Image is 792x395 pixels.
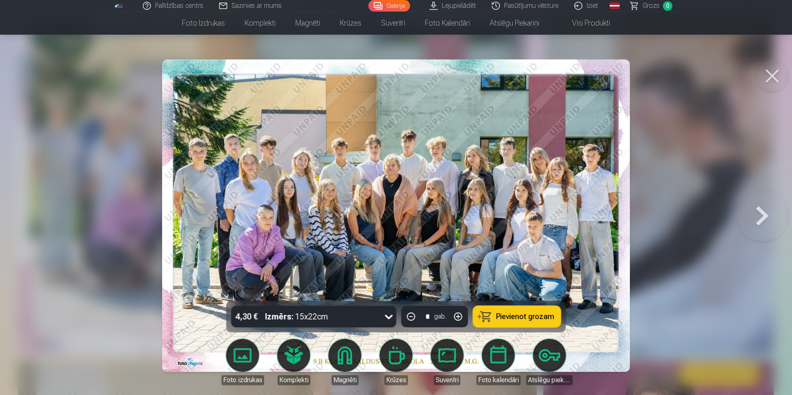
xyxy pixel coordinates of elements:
div: Magnēti [332,375,358,385]
a: Visi produkti [549,12,620,35]
div: Foto kalendāri [476,375,521,385]
a: Komplekti [271,339,317,385]
a: Foto izdrukas [172,12,235,35]
a: Suvenīri [371,12,415,35]
span: 0 [663,1,672,11]
div: Komplekti [278,375,310,385]
a: Foto kalendāri [475,339,521,385]
div: 15x22cm [265,306,328,327]
div: Suvenīri [434,375,460,385]
a: Magnēti [285,12,330,35]
button: Pievienot grozam [473,306,561,327]
span: Pievienot grozam [496,313,554,320]
strong: Izmērs : [265,311,294,322]
a: Atslēgu piekariņi [526,339,573,385]
a: Suvenīri [424,339,470,385]
div: 4,30 € [231,306,262,327]
a: Krūzes [373,339,419,385]
a: Foto kalendāri [415,12,480,35]
img: /fa1 [115,3,124,8]
a: Foto izdrukas [219,339,266,385]
div: Atslēgu piekariņi [526,375,573,385]
div: Foto izdrukas [222,375,264,385]
span: Grozs [643,1,660,11]
a: Atslēgu piekariņi [480,12,549,35]
div: Krūzes [384,375,408,385]
a: Komplekti [235,12,285,35]
a: Krūzes [330,12,371,35]
a: Magnēti [322,339,368,385]
div: gab. [434,312,447,322]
